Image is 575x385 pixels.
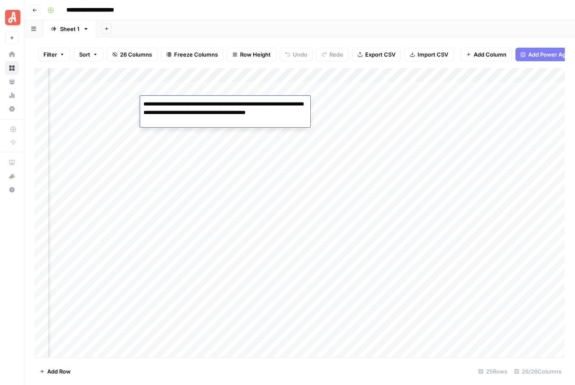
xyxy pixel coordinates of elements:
span: Filter [43,50,57,59]
button: Help + Support [5,183,19,197]
a: Your Data [5,75,19,88]
span: Add Row [47,367,71,376]
a: Usage [5,88,19,102]
a: Home [5,48,19,61]
button: Import CSV [404,48,454,61]
span: Import CSV [418,50,448,59]
span: Row Height [240,50,271,59]
a: Browse [5,61,19,75]
button: Export CSV [352,48,401,61]
a: Settings [5,102,19,116]
button: Redo [316,48,349,61]
button: Add Column [461,48,512,61]
div: 25 Rows [475,365,511,378]
a: Sheet 1 [43,20,96,37]
span: Undo [293,50,307,59]
span: Add Column [474,50,506,59]
button: Freeze Columns [161,48,223,61]
img: Angi Logo [5,10,20,25]
span: Add Power Agent [528,50,575,59]
div: Sheet 1 [60,25,80,33]
span: 26 Columns [120,50,152,59]
button: What's new? [5,169,19,183]
a: AirOps Academy [5,156,19,169]
span: Freeze Columns [174,50,218,59]
button: Row Height [227,48,276,61]
button: Undo [280,48,313,61]
button: Add Row [34,365,76,378]
button: Filter [38,48,70,61]
button: Sort [74,48,103,61]
span: Redo [329,50,343,59]
span: Export CSV [365,50,395,59]
div: 26/26 Columns [511,365,565,378]
button: 26 Columns [107,48,157,61]
button: Workspace: Angi [5,7,19,28]
div: What's new? [6,170,18,183]
span: Sort [79,50,90,59]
